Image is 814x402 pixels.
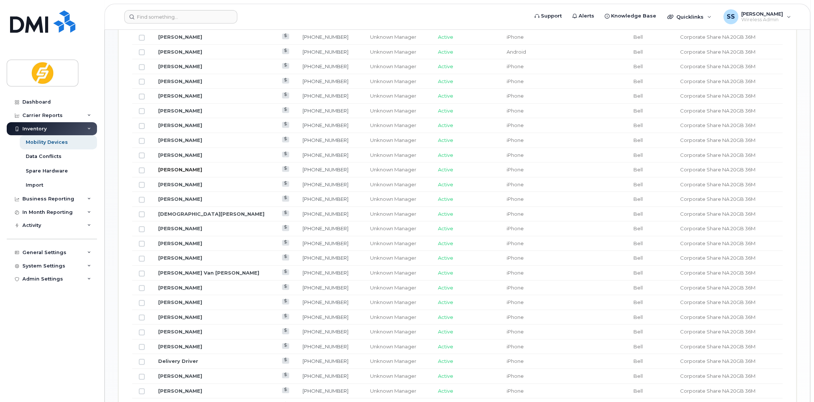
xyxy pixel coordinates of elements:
div: Stefan Suba [718,9,796,24]
span: iPhone [507,211,524,217]
span: Bell [633,108,643,114]
span: [PERSON_NAME] [741,11,783,17]
a: [PHONE_NUMBER] [303,255,348,261]
span: Corporate Share NA 20GB 36M [680,167,755,172]
div: Unknown Manager [370,254,425,262]
a: View Last Bill [282,211,289,216]
span: Bell [633,285,643,291]
a: [PHONE_NUMBER] [303,196,348,202]
span: Active [438,78,453,84]
a: [PHONE_NUMBER] [303,240,348,246]
a: Delivery Driver [158,358,198,364]
span: Active [438,181,453,187]
a: View Last Bill [282,284,289,290]
a: [PERSON_NAME] Van [PERSON_NAME] [158,270,259,276]
span: iPhone [507,181,524,187]
a: View Last Bill [282,254,289,260]
span: Android [507,49,526,55]
a: View Last Bill [282,78,289,83]
div: Unknown Manager [370,166,425,173]
span: Corporate Share NA 20GB 36M [680,358,755,364]
a: Alerts [567,9,599,23]
a: [PHONE_NUMBER] [303,152,348,158]
span: Knowledge Base [611,12,656,20]
a: [PERSON_NAME] [158,137,202,143]
span: Active [438,373,453,379]
span: iPhone [507,344,524,349]
a: [PHONE_NUMBER] [303,93,348,99]
span: iPhone [507,388,524,394]
span: Bell [633,329,643,335]
div: Unknown Manager [370,240,425,247]
span: Bell [633,373,643,379]
span: Bell [633,225,643,231]
a: [PERSON_NAME] [158,329,202,335]
span: Corporate Share NA 20GB 36M [680,388,755,394]
span: Active [438,388,453,394]
div: Unknown Manager [370,225,425,232]
div: Unknown Manager [370,181,425,188]
a: [PHONE_NUMBER] [303,108,348,114]
a: [PERSON_NAME] [158,373,202,379]
span: Active [438,34,453,40]
a: View Last Bill [282,63,289,69]
span: Active [438,329,453,335]
a: [PHONE_NUMBER] [303,314,348,320]
span: Bell [633,314,643,320]
a: [PERSON_NAME] [158,63,202,69]
a: View Last Bill [282,314,289,319]
a: Knowledge Base [599,9,661,23]
span: Active [438,167,453,172]
span: Bell [633,255,643,261]
a: [PERSON_NAME] [158,299,202,305]
span: Bell [633,270,643,276]
a: View Last Bill [282,269,289,275]
div: Unknown Manager [370,343,425,350]
span: Active [438,93,453,99]
span: Bell [633,240,643,246]
a: View Last Bill [282,34,289,39]
span: Active [438,196,453,202]
span: iPhone [507,358,524,364]
a: [PHONE_NUMBER] [303,270,348,276]
span: iPhone [507,152,524,158]
span: Alerts [579,12,594,20]
span: Corporate Share NA 20GB 36M [680,93,755,99]
a: [PERSON_NAME] [158,167,202,172]
span: Bell [633,34,643,40]
a: [PHONE_NUMBER] [303,167,348,172]
a: Support [529,9,567,23]
a: [DEMOGRAPHIC_DATA][PERSON_NAME] [158,211,264,217]
span: Corporate Share NA 20GB 36M [680,78,755,84]
span: iPhone [507,196,524,202]
div: Unknown Manager [370,78,425,85]
span: iPhone [507,373,524,379]
div: Unknown Manager [370,284,425,291]
span: Corporate Share NA 20GB 36M [680,270,755,276]
a: [PERSON_NAME] [158,122,202,128]
span: Active [438,49,453,55]
a: [PERSON_NAME] [158,34,202,40]
span: Active [438,344,453,349]
div: Unknown Manager [370,92,425,99]
input: Find something... [124,10,237,23]
span: Active [438,225,453,231]
a: [PERSON_NAME] [158,314,202,320]
span: Active [438,240,453,246]
span: iPhone [507,108,524,114]
a: View Last Bill [282,92,289,98]
a: [PERSON_NAME] [158,344,202,349]
span: iPhone [507,270,524,276]
span: Corporate Share NA 20GB 36M [680,314,755,320]
span: iPhone [507,167,524,172]
a: View Last Bill [282,358,289,363]
a: View Last Bill [282,328,289,334]
div: Unknown Manager [370,358,425,365]
a: [PERSON_NAME] [158,255,202,261]
a: [PERSON_NAME] [158,225,202,231]
span: Active [438,255,453,261]
div: Quicklinks [662,9,717,24]
span: Bell [633,49,643,55]
a: [PERSON_NAME] [158,49,202,55]
div: Unknown Manager [370,373,425,380]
